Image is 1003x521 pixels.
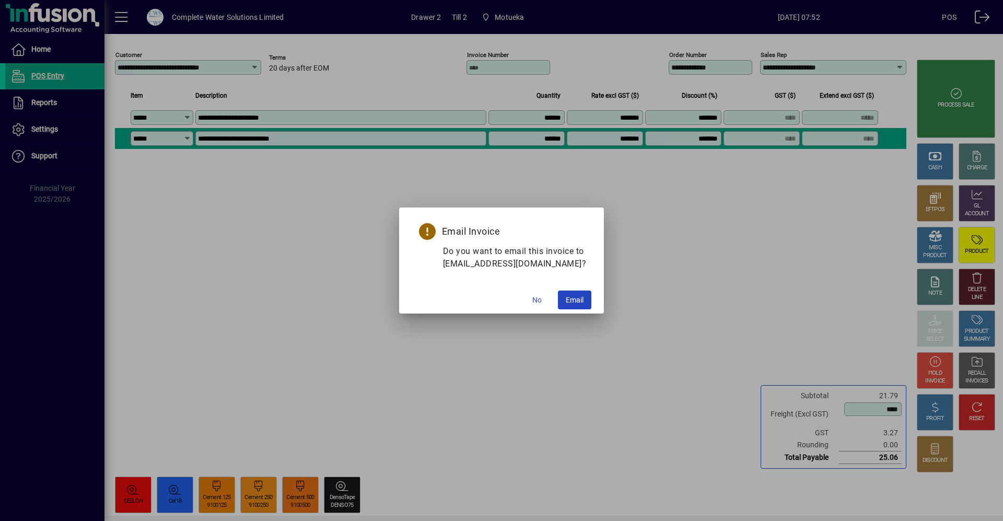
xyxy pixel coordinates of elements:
span: Email [566,295,584,306]
p: Do you want to email this invoice to [EMAIL_ADDRESS][DOMAIN_NAME]? [443,245,587,270]
button: Email [558,291,591,309]
h5: Email Invoice [417,223,587,240]
button: No [520,291,554,309]
span: No [532,295,542,306]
